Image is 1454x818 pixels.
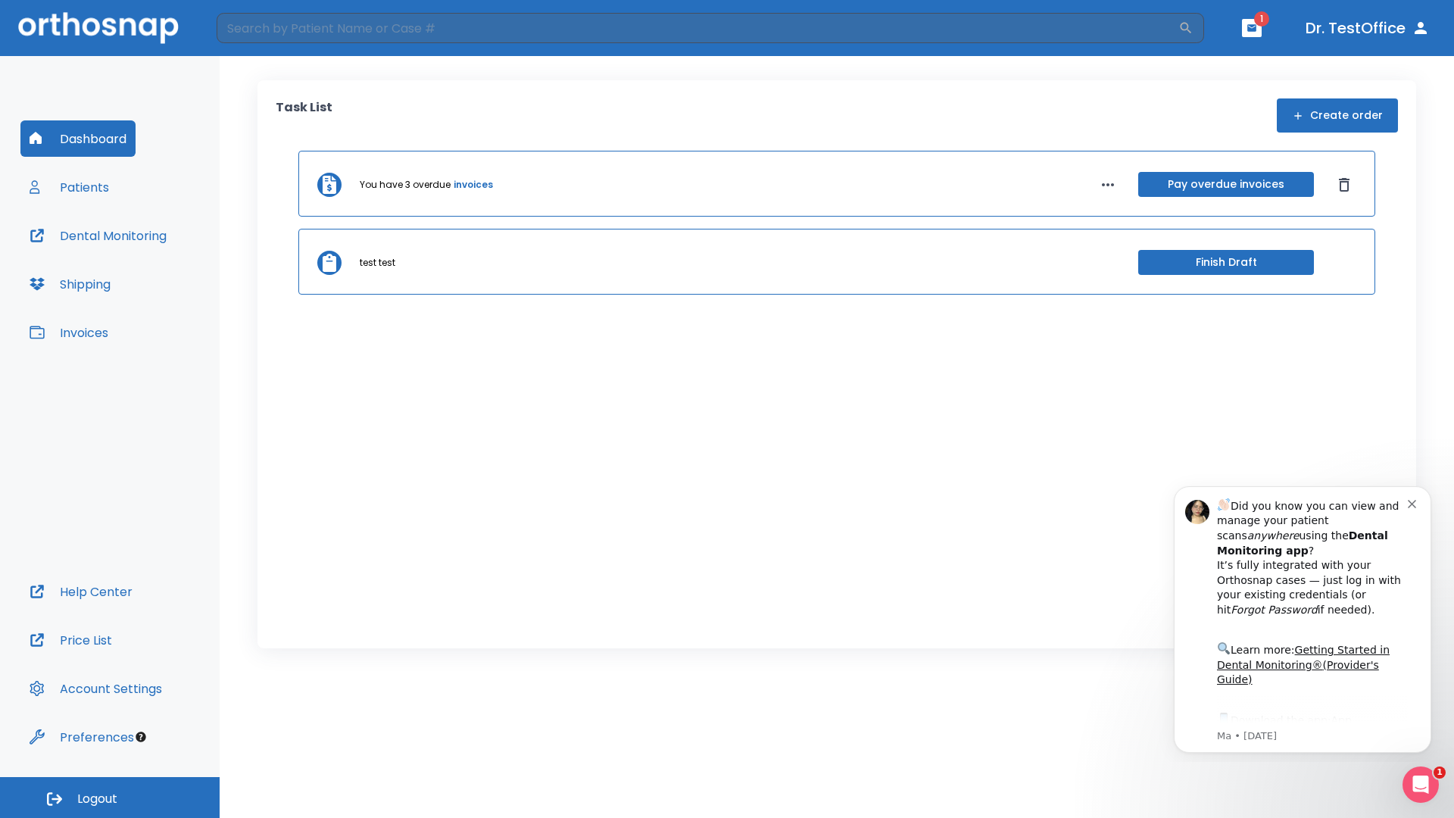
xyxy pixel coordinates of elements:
[1254,11,1269,27] span: 1
[1151,473,1454,762] iframe: Intercom notifications message
[1138,250,1314,275] button: Finish Draft
[276,98,332,133] p: Task List
[360,178,451,192] p: You have 3 overdue
[66,242,201,269] a: App Store
[20,573,142,610] button: Help Center
[20,670,171,707] button: Account Settings
[20,120,136,157] button: Dashboard
[1300,14,1436,42] button: Dr. TestOffice
[1434,766,1446,779] span: 1
[1138,172,1314,197] button: Pay overdue invoices
[20,217,176,254] button: Dental Monitoring
[18,12,179,43] img: Orthosnap
[20,266,120,302] button: Shipping
[1277,98,1398,133] button: Create order
[217,13,1178,43] input: Search by Patient Name or Case #
[1332,173,1356,197] button: Dismiss
[66,257,257,270] p: Message from Ma, sent 4w ago
[360,256,395,270] p: test test
[20,622,121,658] button: Price List
[257,23,269,36] button: Dismiss notification
[20,314,117,351] button: Invoices
[77,791,117,807] span: Logout
[454,178,493,192] a: invoices
[20,719,143,755] button: Preferences
[134,730,148,744] div: Tooltip anchor
[20,169,118,205] button: Patients
[66,238,257,315] div: Download the app: | ​ Let us know if you need help getting started!
[1403,766,1439,803] iframe: Intercom live chat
